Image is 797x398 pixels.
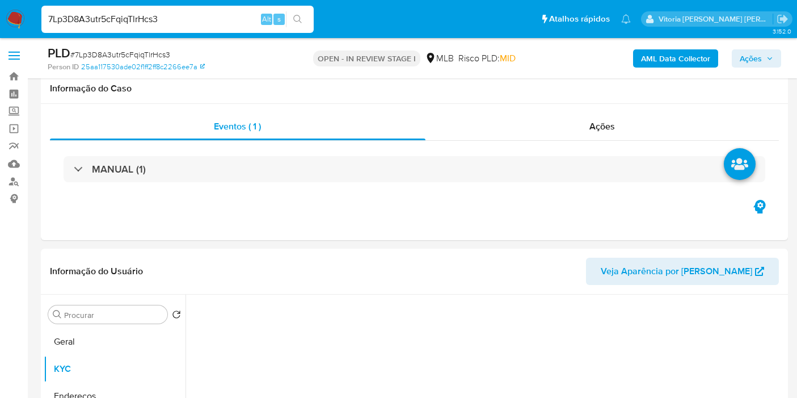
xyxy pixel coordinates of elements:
[633,49,718,68] button: AML Data Collector
[313,51,420,66] p: OPEN - IN REVIEW STAGE I
[50,266,143,277] h1: Informação do Usuário
[500,52,516,65] span: MID
[64,156,765,182] div: MANUAL (1)
[425,52,454,65] div: MLB
[777,13,788,25] a: Sair
[641,49,710,68] b: AML Data Collector
[44,328,185,355] button: Geral
[92,163,146,175] h3: MANUAL (1)
[621,14,631,24] a: Notificações
[48,62,79,72] b: Person ID
[549,13,610,25] span: Atalhos rápidos
[586,258,779,285] button: Veja Aparência por [PERSON_NAME]
[732,49,781,68] button: Ações
[277,14,281,24] span: s
[262,14,271,24] span: Alt
[53,310,62,319] button: Procurar
[50,83,779,94] h1: Informação do Caso
[458,52,516,65] span: Risco PLD:
[44,355,185,383] button: KYC
[589,120,615,133] span: Ações
[214,120,261,133] span: Eventos ( 1 )
[659,14,773,24] p: vitoria.caldeira@mercadolivre.com
[41,12,314,27] input: Pesquise usuários ou casos...
[48,44,70,62] b: PLD
[601,258,752,285] span: Veja Aparência por [PERSON_NAME]
[64,310,163,320] input: Procurar
[172,310,181,322] button: Retornar ao pedido padrão
[70,49,170,60] span: # 7Lp3D8A3utr5cFqiqTlrHcs3
[81,62,205,72] a: 25aa117530ade02f1ff2ff8c2266ee7a
[740,49,762,68] span: Ações
[286,11,309,27] button: search-icon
